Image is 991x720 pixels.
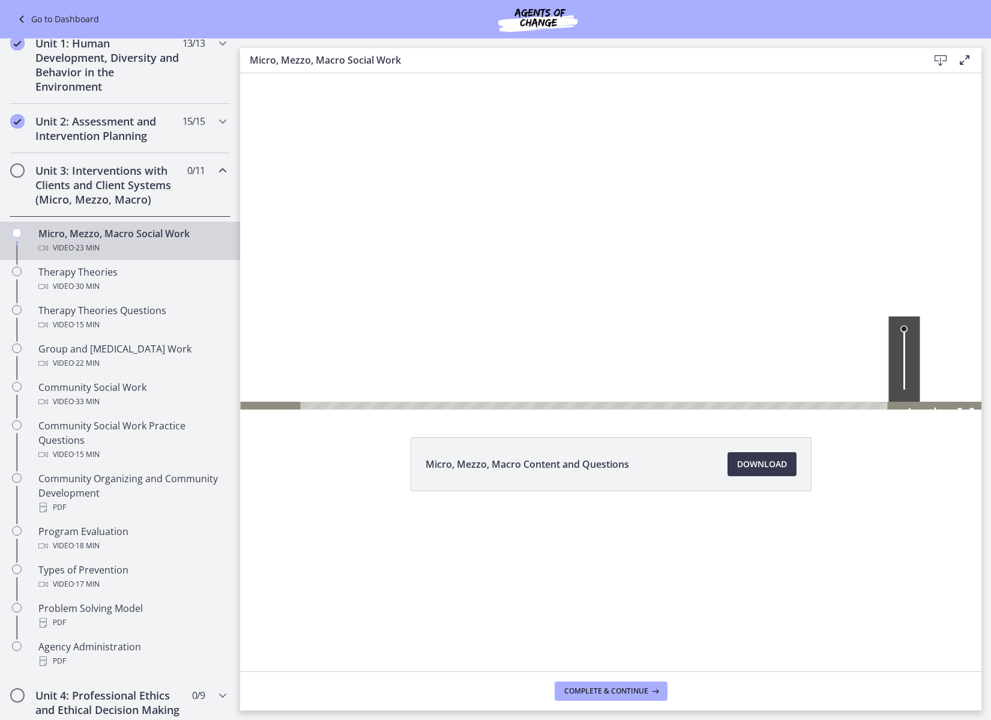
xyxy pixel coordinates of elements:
[38,380,226,409] div: Community Social Work
[555,682,667,701] button: Complete & continue
[192,688,205,703] span: 0 / 9
[38,356,226,371] div: Video
[38,303,226,332] div: Therapy Theories Questions
[35,114,182,143] h2: Unit 2: Assessment and Intervention Planning
[38,539,226,553] div: Video
[38,241,226,255] div: Video
[38,524,226,553] div: Program Evaluation
[182,114,205,129] span: 15 / 15
[38,265,226,294] div: Therapy Theories
[38,471,226,515] div: Community Organizing and Community Development
[711,328,741,355] button: Fullscreen
[38,654,226,668] div: PDF
[74,395,100,409] span: · 33 min
[74,241,100,255] span: · 23 min
[35,688,182,717] h2: Unit 4: Professional Ethics and Ethical Decision Making
[38,279,226,294] div: Video
[38,640,226,668] div: Agency Administration
[38,318,226,332] div: Video
[679,328,710,355] button: Show settings menu
[14,12,99,26] a: Go to Dashboard
[10,36,25,50] i: Completed
[74,447,100,462] span: · 15 min
[426,457,629,471] span: Micro, Mezzo, Macro Content and Questions
[727,452,797,476] a: Download
[182,36,205,50] span: 13 / 13
[466,5,610,34] img: Agents of Change
[38,226,226,255] div: Micro, Mezzo, Macro Social Work
[38,563,226,591] div: Types of Prevention
[10,114,25,129] i: Completed
[72,328,641,355] div: Playbar
[38,395,226,409] div: Video
[187,163,205,178] span: 0 / 11
[564,686,648,696] span: Complete & continue
[38,419,226,462] div: Community Social Work Practice Questions
[74,318,100,332] span: · 15 min
[74,279,100,294] span: · 30 min
[649,328,679,355] button: Mute
[38,500,226,515] div: PDF
[74,356,100,371] span: · 22 min
[38,601,226,630] div: Problem Solving Model
[240,73,981,410] iframe: Video Lesson
[250,53,909,67] h3: Micro, Mezzo, Macro Social Work
[38,577,226,591] div: Video
[74,539,100,553] span: · 18 min
[649,243,679,328] div: Volume
[35,163,182,207] h2: Unit 3: Interventions with Clients and Client Systems (Micro, Mezzo, Macro)
[38,616,226,630] div: PDF
[737,457,787,471] span: Download
[38,447,226,462] div: Video
[38,342,226,371] div: Group and [MEDICAL_DATA] Work
[35,36,182,94] h2: Unit 1: Human Development, Diversity and Behavior in the Environment
[74,577,100,591] span: · 17 min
